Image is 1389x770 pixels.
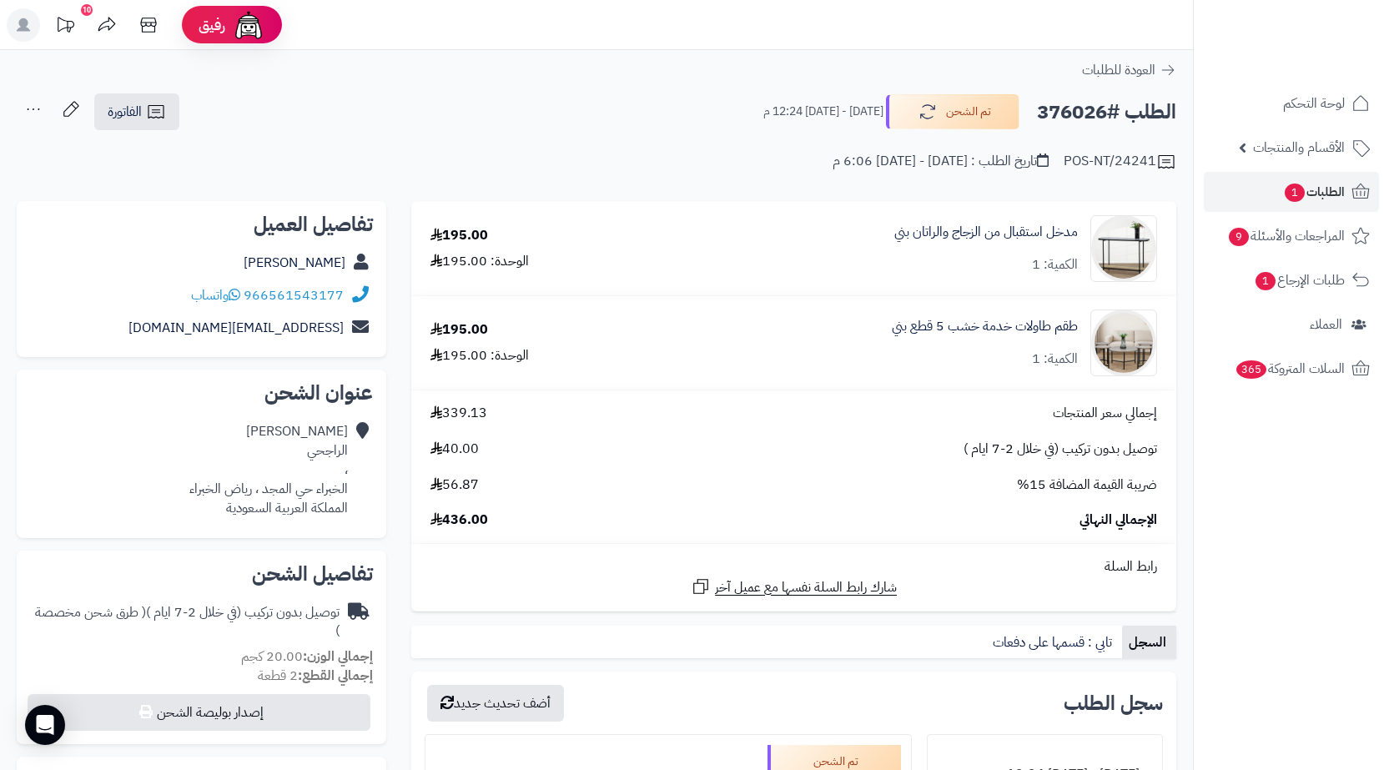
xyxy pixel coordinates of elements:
div: 10 [81,4,93,16]
a: تابي : قسمها على دفعات [986,626,1122,659]
strong: إجمالي الوزن: [303,647,373,667]
div: توصيل بدون تركيب (في خلال 2-7 ايام ) [30,603,340,642]
span: العودة للطلبات [1082,60,1155,80]
div: Open Intercom Messenger [25,705,65,745]
a: لوحة التحكم [1204,83,1379,123]
a: شارك رابط السلة نفسها مع عميل آخر [691,576,897,597]
small: 20.00 كجم [241,647,373,667]
a: تحديثات المنصة [44,8,86,46]
div: الكمية: 1 [1032,350,1078,369]
a: الطلبات1 [1204,172,1379,212]
h3: سجل الطلب [1064,693,1163,713]
div: تاريخ الطلب : [DATE] - [DATE] 6:06 م [833,152,1049,171]
button: أضف تحديث جديد [427,685,564,722]
span: السلات المتروكة [1235,357,1345,380]
strong: إجمالي القطع: [298,666,373,686]
h2: تفاصيل الشحن [30,564,373,584]
img: logo-2.png [1276,30,1373,65]
small: 2 قطعة [258,666,373,686]
a: 966561543177 [244,285,344,305]
div: 195.00 [430,226,488,245]
div: الوحدة: 195.00 [430,346,529,365]
h2: الطلب #376026 [1037,95,1176,129]
a: [PERSON_NAME] [244,253,345,273]
div: رابط السلة [418,557,1170,576]
a: الفاتورة [94,93,179,130]
div: الكمية: 1 [1032,255,1078,274]
span: الإجمالي النهائي [1079,511,1157,530]
span: الطلبات [1283,180,1345,204]
a: السجل [1122,626,1176,659]
span: 1 [1284,183,1305,202]
span: ضريبة القيمة المضافة 15% [1017,476,1157,495]
span: الفاتورة [108,102,142,122]
span: 365 [1236,360,1267,379]
span: العملاء [1310,313,1342,336]
span: إجمالي سعر المنتجات [1053,404,1157,423]
span: 9 [1228,227,1249,246]
div: [PERSON_NAME] الراجحي ، الخبراء حي المجد ، رياض الخبراء المملكة العربية السعودية [189,422,348,517]
h2: عنوان الشحن [30,383,373,403]
span: رفيق [199,15,225,35]
span: ( طرق شحن مخصصة ) [35,602,340,642]
span: طلبات الإرجاع [1254,269,1345,292]
a: [EMAIL_ADDRESS][DOMAIN_NAME] [128,318,344,338]
a: السلات المتروكة365 [1204,349,1379,389]
div: الوحدة: 195.00 [430,252,529,271]
span: 339.13 [430,404,487,423]
a: مدخل استقبال من الزجاج والراتان بني [894,223,1078,242]
span: شارك رابط السلة نفسها مع عميل آخر [715,578,897,597]
span: 436.00 [430,511,488,530]
a: العملاء [1204,304,1379,345]
img: 1756382107-1-90x90.jpg [1091,310,1156,376]
span: لوحة التحكم [1283,92,1345,115]
div: POS-NT/24241 [1064,152,1176,172]
small: [DATE] - [DATE] 12:24 م [763,103,883,120]
img: 1751870840-1-90x90.jpg [1091,215,1156,282]
span: 56.87 [430,476,479,495]
span: المراجعات والأسئلة [1227,224,1345,248]
button: إصدار بوليصة الشحن [28,694,370,731]
h2: تفاصيل العميل [30,214,373,234]
span: توصيل بدون تركيب (في خلال 2-7 ايام ) [964,440,1157,459]
div: 195.00 [430,320,488,340]
a: واتساب [191,285,240,305]
a: طلبات الإرجاع1 [1204,260,1379,300]
span: 1 [1255,271,1276,290]
img: ai-face.png [232,8,265,42]
span: 40.00 [430,440,479,459]
span: الأقسام والمنتجات [1253,136,1345,159]
a: المراجعات والأسئلة9 [1204,216,1379,256]
a: العودة للطلبات [1082,60,1176,80]
button: تم الشحن [886,94,1019,129]
a: طقم طاولات خدمة خشب 5 قطع بني [892,317,1078,336]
